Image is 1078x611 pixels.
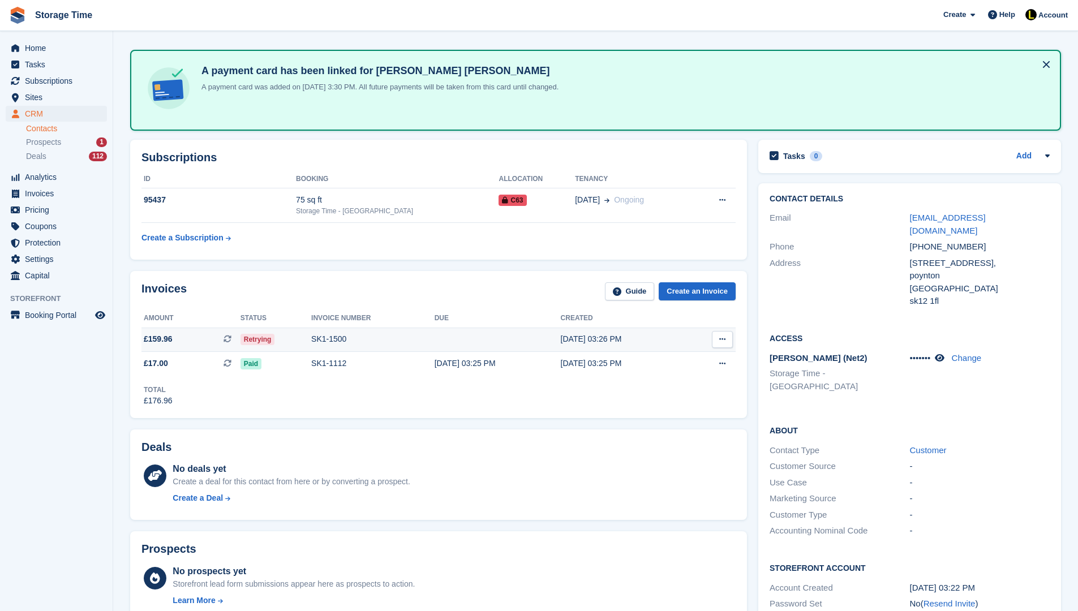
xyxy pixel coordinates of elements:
th: ID [141,170,296,188]
div: SK1-1112 [311,358,435,369]
img: card-linked-ebf98d0992dc2aeb22e95c0e3c79077019eb2392cfd83c6a337811c24bc77127.svg [145,64,192,112]
span: Retrying [240,334,275,345]
span: Deals [26,151,46,162]
span: ( ) [921,599,978,608]
span: Home [25,40,93,56]
span: Settings [25,251,93,267]
span: Pricing [25,202,93,218]
div: [PHONE_NUMBER] [910,240,1050,253]
div: [DATE] 03:25 PM [561,358,687,369]
h2: Deals [141,441,171,454]
span: Paid [240,358,261,369]
a: menu [6,89,107,105]
th: Invoice number [311,309,435,328]
div: Create a Deal [173,492,223,504]
a: Storage Time [31,6,97,24]
span: Storefront [10,293,113,304]
h2: Tasks [783,151,805,161]
div: Phone [770,240,909,253]
span: CRM [25,106,93,122]
a: Resend Invite [924,599,976,608]
h2: Access [770,332,1050,343]
h4: A payment card has been linked for [PERSON_NAME] [PERSON_NAME] [197,64,559,78]
div: - [910,476,1050,489]
div: [DATE] 03:22 PM [910,582,1050,595]
div: Email [770,212,909,237]
div: Customer Type [770,509,909,522]
div: [STREET_ADDRESS], [910,257,1050,270]
img: Laaibah Sarwar [1025,9,1037,20]
div: Storage Time - [GEOGRAPHIC_DATA] [296,206,499,216]
a: menu [6,202,107,218]
a: Create an Invoice [659,282,736,301]
span: Prospects [26,137,61,148]
div: - [910,492,1050,505]
div: Learn More [173,595,215,606]
div: Create a Subscription [141,232,224,244]
div: Contact Type [770,444,909,457]
div: £176.96 [144,395,173,407]
th: Booking [296,170,499,188]
div: No deals yet [173,462,410,476]
div: 75 sq ft [296,194,499,206]
a: menu [6,307,107,323]
th: Tenancy [575,170,694,188]
span: Booking Portal [25,307,93,323]
th: Created [561,309,687,328]
a: menu [6,73,107,89]
th: Allocation [499,170,575,188]
h2: Subscriptions [141,151,736,164]
span: Create [943,9,966,20]
div: - [910,524,1050,537]
a: [EMAIL_ADDRESS][DOMAIN_NAME] [910,213,986,235]
h2: About [770,424,1050,436]
span: Subscriptions [25,73,93,89]
th: Due [435,309,561,328]
a: menu [6,186,107,201]
a: Create a Deal [173,492,410,504]
div: Password Set [770,597,909,610]
div: No [910,597,1050,610]
div: 1 [96,137,107,147]
div: Address [770,257,909,308]
a: Prospects 1 [26,136,107,148]
h2: Prospects [141,543,196,556]
span: Account [1038,10,1068,21]
span: Protection [25,235,93,251]
a: Customer [910,445,947,455]
a: Preview store [93,308,107,322]
span: Analytics [25,169,93,185]
a: Contacts [26,123,107,134]
a: menu [6,40,107,56]
a: menu [6,218,107,234]
div: No prospects yet [173,565,415,578]
a: Deals 112 [26,150,107,162]
span: Capital [25,268,93,283]
div: poynton [910,269,1050,282]
a: menu [6,57,107,72]
div: SK1-1500 [311,333,435,345]
div: Customer Source [770,460,909,473]
div: Total [144,385,173,395]
a: Change [952,353,982,363]
a: menu [6,235,107,251]
span: Coupons [25,218,93,234]
a: menu [6,106,107,122]
div: 112 [89,152,107,161]
div: Use Case [770,476,909,489]
div: Account Created [770,582,909,595]
a: Learn More [173,595,415,606]
a: menu [6,169,107,185]
span: Ongoing [614,195,644,204]
div: 95437 [141,194,296,206]
h2: Storefront Account [770,562,1050,573]
div: Marketing Source [770,492,909,505]
div: [GEOGRAPHIC_DATA] [910,282,1050,295]
span: £17.00 [144,358,168,369]
img: stora-icon-8386f47178a22dfd0bd8f6a31ec36ba5ce8667c1dd55bd0f319d3a0aa187defe.svg [9,7,26,24]
a: Create a Subscription [141,227,231,248]
div: [DATE] 03:25 PM [435,358,561,369]
div: Create a deal for this contact from here or by converting a prospect. [173,476,410,488]
span: Tasks [25,57,93,72]
span: £159.96 [144,333,173,345]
